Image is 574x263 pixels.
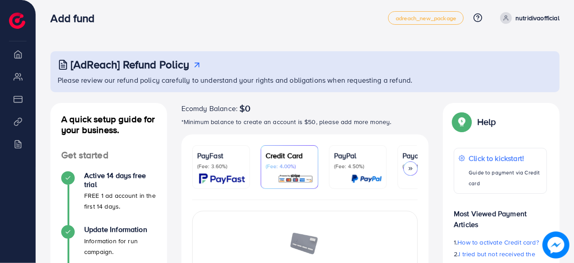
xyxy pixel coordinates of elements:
h4: Update Information [84,225,156,234]
span: $0 [240,103,250,114]
p: *Minimum balance to create an account is $50, please add more money. [181,116,429,127]
img: Popup guide [454,114,470,130]
h4: A quick setup guide for your business. [50,114,167,135]
li: Active 14 days free trial [50,171,167,225]
p: PayFast [197,150,245,161]
h3: [AdReach] Refund Policy [71,58,190,71]
p: Payoneer [402,150,450,161]
span: Ecomdy Balance: [181,103,238,114]
p: Most Viewed Payment Articles [454,201,547,230]
img: image [289,233,321,256]
p: PayPal [334,150,382,161]
h3: Add fund [50,12,102,25]
p: (Fee: 3.60%) [197,163,245,170]
p: Please review our refund policy carefully to understand your rights and obligations when requesti... [58,75,554,85]
p: Click to kickstart! [469,153,542,164]
a: adreach_new_package [388,11,464,25]
p: FREE 1 ad account in the first 14 days. [84,190,156,212]
img: card [278,174,313,184]
p: 1. [454,237,547,248]
p: Credit Card [266,150,313,161]
p: (Fee: 1.00%) [402,163,450,170]
p: Information for run campaign. [84,236,156,257]
img: image [542,232,569,259]
img: card [199,174,245,184]
p: nutridivaofficial [515,13,560,23]
img: card [351,174,382,184]
p: (Fee: 4.50%) [334,163,382,170]
p: (Fee: 4.00%) [266,163,313,170]
p: Help [477,116,496,127]
span: How to activate Credit card? [458,238,539,247]
p: Guide to payment via Credit card [469,167,542,189]
h4: Active 14 days free trial [84,171,156,188]
span: adreach_new_package [396,15,456,21]
h4: Get started [50,150,167,161]
a: nutridivaofficial [497,12,560,24]
img: logo [9,13,25,29]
